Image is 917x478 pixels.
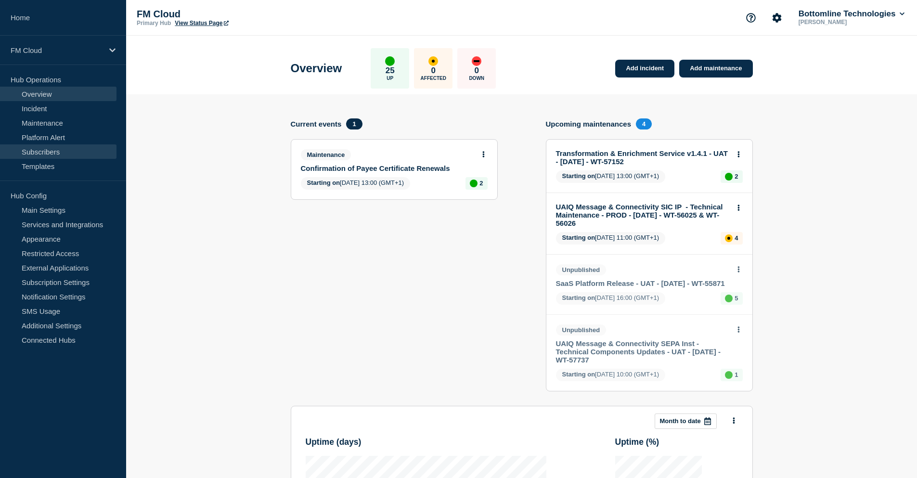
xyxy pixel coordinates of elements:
[428,56,438,66] div: affected
[421,76,446,81] p: Affected
[301,149,351,160] span: Maintenance
[655,413,717,429] button: Month to date
[562,234,595,241] span: Starting on
[556,369,666,381] span: [DATE] 10:00 (GMT+1)
[307,179,340,186] span: Starting on
[479,180,483,187] p: 2
[797,9,906,19] button: Bottomline Technologies
[137,9,329,20] p: FM Cloud
[291,62,342,75] h1: Overview
[735,173,738,180] p: 2
[615,437,738,447] h3: Uptime ( % )
[556,149,730,166] a: Transformation & Enrichment Service v1.4.1 - UAT - [DATE] - WT-57152
[11,46,103,54] p: FM Cloud
[556,339,730,364] a: UAIQ Message & Connectivity SEPA Inst - Technical Components Updates - UAT - [DATE] - WT-57737
[431,66,436,76] p: 0
[725,234,733,242] div: affected
[470,180,478,187] div: up
[475,66,479,76] p: 0
[385,56,395,66] div: up
[546,120,632,128] h4: Upcoming maintenances
[725,371,733,379] div: up
[386,66,395,76] p: 25
[556,292,666,305] span: [DATE] 16:00 (GMT+1)
[767,8,787,28] button: Account settings
[636,118,652,129] span: 4
[679,60,752,78] a: Add maintenance
[562,172,595,180] span: Starting on
[735,234,738,242] p: 4
[725,295,733,302] div: up
[660,417,701,425] p: Month to date
[797,19,897,26] p: [PERSON_NAME]
[556,232,666,245] span: [DATE] 11:00 (GMT+1)
[175,20,228,26] a: View Status Page
[556,203,730,227] a: UAIQ Message & Connectivity SIC IP - Technical Maintenance - PROD - [DATE] - WT-56025 & WT-56026
[137,20,171,26] p: Primary Hub
[725,173,733,181] div: up
[472,56,481,66] div: down
[556,170,666,183] span: [DATE] 13:00 (GMT+1)
[735,371,738,378] p: 1
[306,437,546,447] h3: Uptime ( days )
[469,76,484,81] p: Down
[346,118,362,129] span: 1
[615,60,674,78] a: Add incident
[556,324,607,336] span: Unpublished
[556,264,607,275] span: Unpublished
[387,76,393,81] p: Up
[291,120,342,128] h4: Current events
[301,164,475,172] a: Confirmation of Payee Certificate Renewals
[556,279,730,287] a: SaaS Platform Release - UAT - [DATE] - WT-55871
[735,295,738,302] p: 5
[562,294,595,301] span: Starting on
[301,177,411,190] span: [DATE] 13:00 (GMT+1)
[741,8,761,28] button: Support
[562,371,595,378] span: Starting on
